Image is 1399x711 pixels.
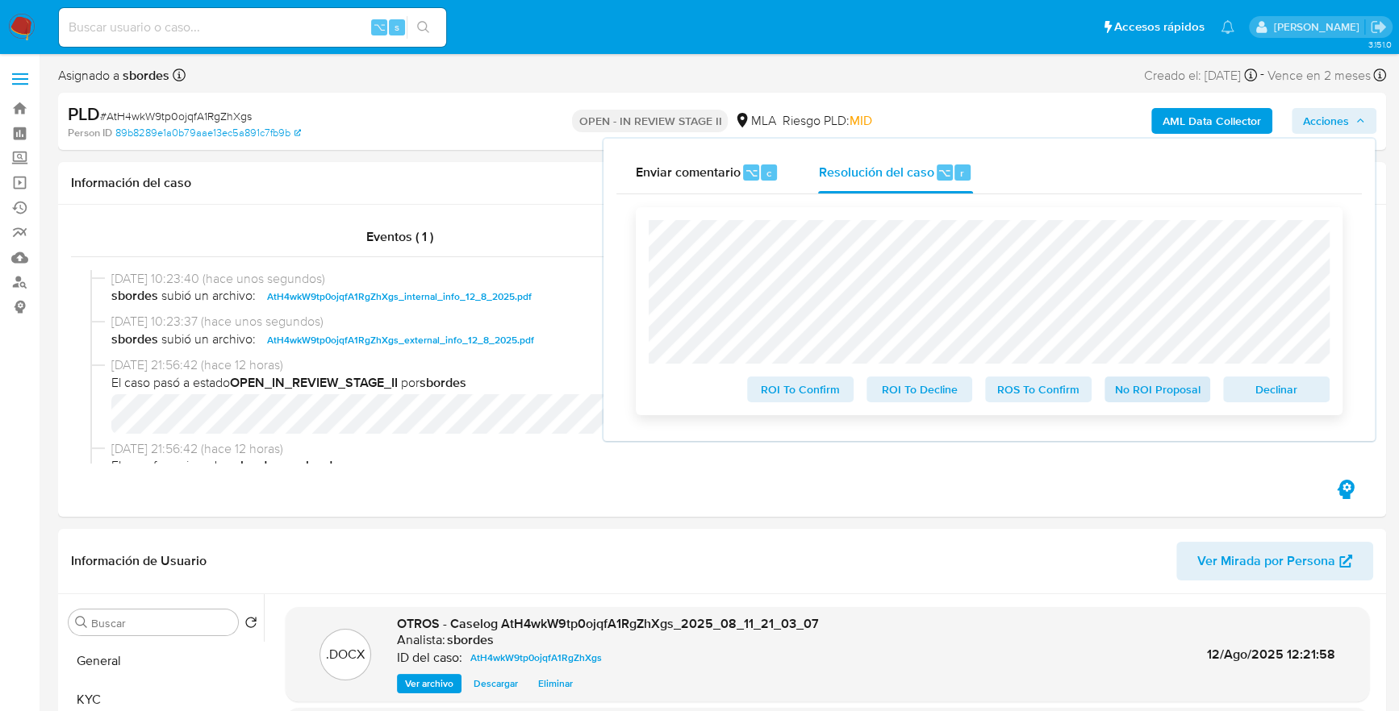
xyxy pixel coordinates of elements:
span: - [1260,64,1264,86]
b: sbordes [111,331,158,350]
h6: sbordes [447,632,494,648]
input: Buscar usuario o caso... [59,17,446,38]
p: .DOCX [326,646,365,663]
button: General [62,642,264,680]
b: Person ID [68,126,112,140]
button: Eliminar [530,674,581,693]
span: AtH4wkW9tp0ojqfA1RgZhXgs_external_info_12_8_2025.pdf [267,331,534,350]
b: sbordes [111,287,158,306]
button: ROI To Decline [867,376,973,402]
span: El caso pasó a estado por [111,374,1347,392]
span: ⌥ [373,19,385,35]
span: ROS To Confirm [996,378,1080,401]
b: sbordes [420,373,466,392]
span: [DATE] 21:56:42 (hace 12 horas) [111,440,1347,458]
span: subió un archivo: [161,287,256,306]
button: Volver al orden por defecto [244,616,257,634]
span: El caso fue asignado a por [111,457,1347,475]
span: OTROS - Caselog AtH4wkW9tp0ojqfA1RgZhXgs_2025_08_11_21_03_07 [397,614,819,633]
button: ROS To Confirm [985,376,1092,402]
span: Enviar comentario [636,163,741,181]
b: sbordes [119,66,169,85]
span: subió un archivo: [161,331,256,350]
p: Analista: [397,632,445,648]
span: Accesos rápidos [1114,19,1205,35]
div: Creado el: [DATE] [1144,64,1257,86]
button: ROI To Confirm [747,376,854,402]
p: ID del caso: [397,650,462,666]
span: AtH4wkW9tp0ojqfA1RgZhXgs [470,648,602,667]
p: stefania.bordes@mercadolibre.com [1273,19,1364,35]
a: 89b8289e1a0b79aae13ec5a891c7fb9b [115,126,301,140]
b: PLD [68,101,100,127]
span: # AtH4wkW9tp0ojqfA1RgZhXgs [100,108,252,124]
button: No ROI Proposal [1105,376,1211,402]
h1: Información de Usuario [71,553,207,569]
input: Buscar [91,616,232,630]
button: Descargar [466,674,526,693]
button: AtH4wkW9tp0ojqfA1RgZhXgs_internal_info_12_8_2025.pdf [259,287,540,306]
span: Resolución del caso [818,163,933,181]
span: [DATE] 10:23:37 (hace unos segundos) [111,313,1347,331]
p: OPEN - IN REVIEW STAGE II [572,110,728,132]
span: ⌥ [745,165,758,181]
span: ROI To Decline [878,378,962,401]
span: s [395,19,399,35]
button: Ver Mirada por Persona [1176,542,1373,580]
span: Ver archivo [405,676,453,692]
button: Buscar [75,616,88,629]
a: Salir [1370,19,1387,35]
span: Ver Mirada por Persona [1197,542,1335,580]
button: AtH4wkW9tp0ojqfA1RgZhXgs_external_info_12_8_2025.pdf [259,331,542,350]
b: sbordes [299,456,346,475]
span: Acciones [1303,108,1349,134]
a: AtH4wkW9tp0ojqfA1RgZhXgs [464,648,608,667]
span: Declinar [1234,378,1318,401]
span: ROI To Confirm [758,378,842,401]
button: Declinar [1223,376,1330,402]
span: Riesgo PLD: [782,112,871,130]
span: Vence en 2 meses [1267,67,1371,85]
h1: Información del caso [71,175,1373,191]
span: MID [849,111,871,130]
span: [DATE] 10:23:40 (hace unos segundos) [111,270,1347,288]
span: Descargar [474,676,518,692]
span: Eliminar [538,676,573,692]
a: Notificaciones [1221,20,1234,34]
span: No ROI Proposal [1116,378,1200,401]
b: sbordes [234,456,281,475]
span: [DATE] 21:56:42 (hace 12 horas) [111,356,1347,374]
span: Eventos ( 1 ) [366,227,433,246]
button: Ver archivo [397,674,461,693]
div: MLA [734,112,775,130]
span: AtH4wkW9tp0ojqfA1RgZhXgs_internal_info_12_8_2025.pdf [267,287,532,306]
span: 12/Ago/2025 12:21:58 [1207,645,1335,663]
b: AML Data Collector [1163,108,1261,134]
b: OPEN_IN_REVIEW_STAGE_II [230,373,398,392]
button: Acciones [1292,108,1376,134]
button: AML Data Collector [1151,108,1272,134]
span: Asignado a [58,67,169,85]
span: c [766,165,771,181]
span: r [960,165,964,181]
button: search-icon [407,16,440,39]
span: ⌥ [938,165,950,181]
